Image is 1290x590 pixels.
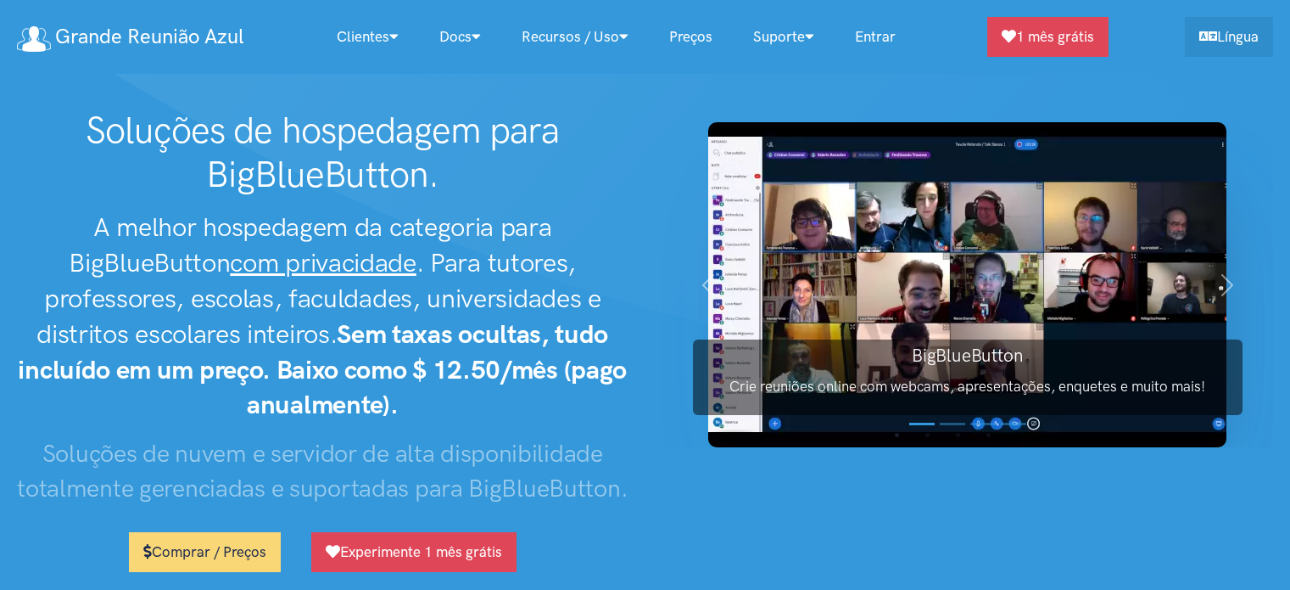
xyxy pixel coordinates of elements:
[733,19,835,55] a: Suporte
[693,343,1243,368] h3: BigBlueButton
[316,19,419,55] a: Clientes
[311,532,517,572] a: Experimente 1 mês grátis
[17,210,628,423] h2: A melhor hospedagem da categoria para BigBlueButton . Para tutores, professores, escolas, faculda...
[17,436,628,505] h3: Soluções de nuvem e servidor de alta disponibilidade totalmente gerenciadas e suportadas para Big...
[129,532,281,572] a: Comprar / Preços
[693,375,1243,398] p: Crie reuniões online com webcams, apresentações, enquetes e muito mais!
[987,17,1109,57] a: 1 mês grátis
[17,19,244,55] a: Grande Reunião Azul
[419,19,501,55] a: Docs
[708,122,1226,447] img: Captura de tela do BigBlueButton
[501,19,649,55] a: Recursos / Uso
[17,26,51,52] img: logotipo
[18,318,627,421] strong: Sem taxas ocultas, tudo incluído em um preço. Baixo como $ 12.50/mês (pago anualmente).
[230,247,416,278] u: com privacidade
[835,19,916,55] a: Entrar
[1185,17,1273,57] a: Língua
[649,19,733,55] a: Preços
[17,109,628,196] h1: Soluções de hospedagem para BigBlueButton.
